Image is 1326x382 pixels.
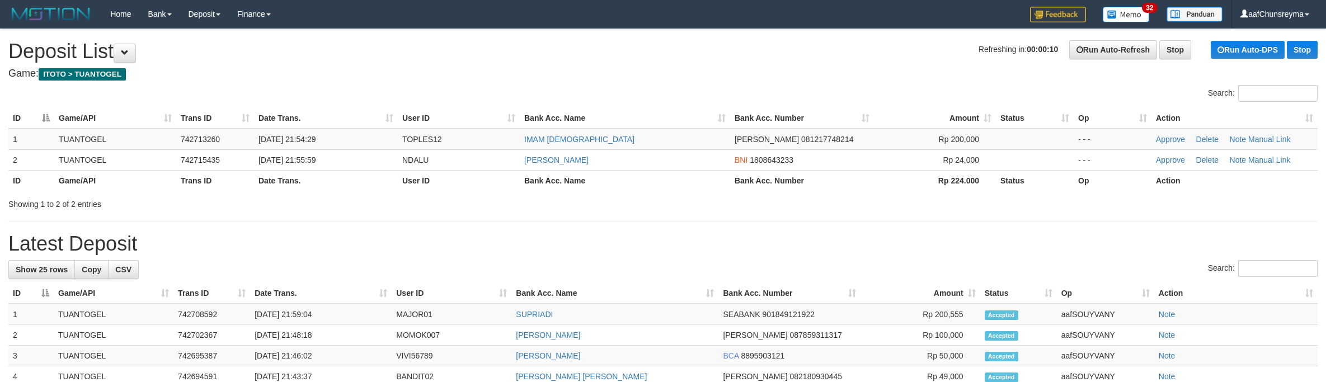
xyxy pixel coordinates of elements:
td: 742695387 [173,346,250,366]
td: [DATE] 21:48:18 [250,325,392,346]
td: Rp 100,000 [861,325,980,346]
h1: Latest Deposit [8,233,1318,255]
a: [PERSON_NAME] [516,331,580,339]
td: 742702367 [173,325,250,346]
a: IMAM [DEMOGRAPHIC_DATA] [524,135,634,144]
span: Copy 1808643233 to clipboard [750,155,793,164]
a: Manual Link [1248,135,1291,144]
td: VIVI56789 [392,346,511,366]
th: User ID [398,170,520,191]
img: panduan.png [1167,7,1222,22]
th: Op: activate to sort column ascending [1057,283,1154,304]
a: Delete [1196,135,1219,144]
th: Bank Acc. Name [520,170,730,191]
span: Copy 901849121922 to clipboard [763,310,815,319]
a: SUPRIADI [516,310,553,319]
span: BNI [735,155,747,164]
th: Game/API [54,170,176,191]
span: 32 [1142,3,1157,13]
a: Run Auto-DPS [1211,41,1285,59]
th: Game/API: activate to sort column ascending [54,283,173,304]
a: Show 25 rows [8,260,75,279]
td: 2 [8,325,54,346]
span: 742715435 [181,155,220,164]
th: ID: activate to sort column descending [8,108,54,129]
strong: 00:00:10 [1027,45,1058,54]
span: Copy 087859311317 to clipboard [790,331,842,339]
span: Rp 200,000 [939,135,979,144]
a: Approve [1156,135,1185,144]
a: Note [1159,331,1175,339]
label: Search: [1208,260,1318,277]
input: Search: [1238,85,1318,102]
td: aafSOUYVANY [1057,304,1154,325]
th: Trans ID [176,170,254,191]
label: Search: [1208,85,1318,102]
th: Date Trans. [254,170,398,191]
a: Note [1230,155,1247,164]
th: Status [996,170,1074,191]
a: [PERSON_NAME] [524,155,589,164]
td: 1 [8,304,54,325]
span: NDALU [402,155,429,164]
td: - - - [1074,129,1151,150]
th: User ID: activate to sort column ascending [398,108,520,129]
a: Manual Link [1248,155,1291,164]
td: 3 [8,346,54,366]
th: Amount: activate to sort column ascending [861,283,980,304]
a: [PERSON_NAME] [516,351,580,360]
span: [PERSON_NAME] [723,372,787,381]
a: Note [1159,351,1175,360]
th: Status: activate to sort column ascending [996,108,1074,129]
td: MOMOK007 [392,325,511,346]
span: Show 25 rows [16,265,68,274]
td: [DATE] 21:59:04 [250,304,392,325]
th: Game/API: activate to sort column ascending [54,108,176,129]
a: Note [1159,310,1175,319]
span: CSV [115,265,131,274]
td: MAJOR01 [392,304,511,325]
th: ID: activate to sort column descending [8,283,54,304]
td: Rp 200,555 [861,304,980,325]
td: TUANTOGEL [54,129,176,150]
th: Action [1151,170,1318,191]
a: Note [1159,372,1175,381]
a: Copy [74,260,109,279]
a: Delete [1196,155,1219,164]
img: Button%20Memo.svg [1103,7,1150,22]
th: Status: activate to sort column ascending [980,283,1057,304]
th: Amount: activate to sort column ascending [874,108,996,129]
td: - - - [1074,149,1151,170]
td: aafSOUYVANY [1057,346,1154,366]
td: [DATE] 21:46:02 [250,346,392,366]
span: Accepted [985,372,1018,382]
span: Copy 081217748214 to clipboard [801,135,853,144]
td: TUANTOGEL [54,149,176,170]
td: TUANTOGEL [54,325,173,346]
th: Bank Acc. Name: activate to sort column ascending [511,283,718,304]
span: Accepted [985,310,1018,320]
div: Showing 1 to 2 of 2 entries [8,194,544,210]
th: Action: activate to sort column ascending [1151,108,1318,129]
span: Copy [82,265,101,274]
a: Stop [1287,41,1318,59]
td: aafSOUYVANY [1057,325,1154,346]
input: Search: [1238,260,1318,277]
td: 1 [8,129,54,150]
span: 742713260 [181,135,220,144]
span: ITOTO > TUANTOGEL [39,68,126,81]
th: User ID: activate to sort column ascending [392,283,511,304]
td: TUANTOGEL [54,346,173,366]
span: Accepted [985,352,1018,361]
a: CSV [108,260,139,279]
span: Copy 082180930445 to clipboard [790,372,842,381]
span: [DATE] 21:55:59 [258,155,316,164]
th: Bank Acc. Number: activate to sort column ascending [730,108,874,129]
a: Approve [1156,155,1185,164]
th: Trans ID: activate to sort column ascending [173,283,250,304]
a: [PERSON_NAME] [PERSON_NAME] [516,372,647,381]
span: Copy 8895903121 to clipboard [741,351,784,360]
h1: Deposit List [8,40,1318,63]
th: Bank Acc. Name: activate to sort column ascending [520,108,730,129]
span: Rp 24,000 [943,155,979,164]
